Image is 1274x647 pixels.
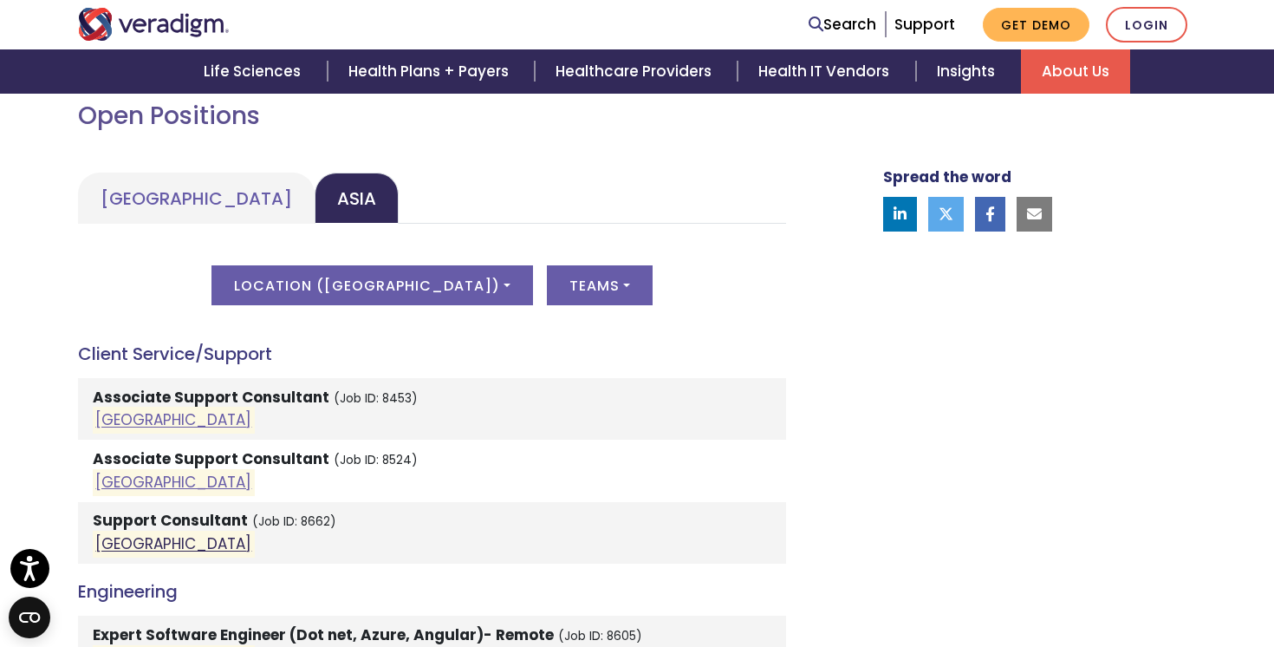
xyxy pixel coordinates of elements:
[547,265,653,305] button: Teams
[78,581,786,602] h4: Engineering
[328,49,535,94] a: Health Plans + Payers
[1021,49,1130,94] a: About Us
[738,49,915,94] a: Health IT Vendors
[883,167,1011,187] strong: Spread the word
[95,534,251,555] a: [GEOGRAPHIC_DATA]
[252,513,336,530] small: (Job ID: 8662)
[809,13,876,36] a: Search
[78,343,786,364] h4: Client Service/Support
[558,628,642,644] small: (Job ID: 8605)
[95,472,251,493] a: [GEOGRAPHIC_DATA]
[93,448,329,469] strong: Associate Support Consultant
[78,101,786,131] h2: Open Positions
[334,452,418,468] small: (Job ID: 8524)
[78,173,315,224] a: [GEOGRAPHIC_DATA]
[535,49,738,94] a: Healthcare Providers
[93,624,554,645] strong: Expert Software Engineer (Dot net, Azure, Angular)- Remote
[93,387,329,408] strong: Associate Support Consultant
[916,49,1021,94] a: Insights
[894,14,955,35] a: Support
[9,597,50,638] button: Open CMP widget
[93,510,248,531] strong: Support Consultant
[211,265,533,305] button: Location ([GEOGRAPHIC_DATA])
[315,173,399,224] a: Asia
[983,8,1089,42] a: Get Demo
[183,49,327,94] a: Life Sciences
[334,390,418,407] small: (Job ID: 8453)
[78,8,230,41] img: Veradigm logo
[1106,7,1187,42] a: Login
[95,410,251,431] a: [GEOGRAPHIC_DATA]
